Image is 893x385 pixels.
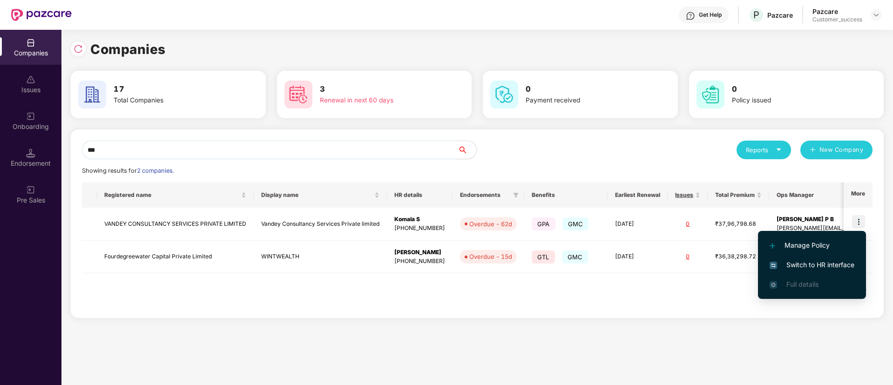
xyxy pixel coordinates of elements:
[697,81,724,108] img: svg+xml;base64,PHN2ZyB4bWxucz0iaHR0cDovL3d3dy53My5vcmcvMjAwMC9zdmciIHdpZHRoPSI2MCIgaGVpZ2h0PSI2MC...
[819,145,864,155] span: New Company
[532,250,555,263] span: GTL
[394,215,445,224] div: Komala S
[715,252,762,261] div: ₹36,38,298.72
[137,167,174,174] span: 2 companies.
[78,81,106,108] img: svg+xml;base64,PHN2ZyB4bWxucz0iaHR0cDovL3d3dy53My5vcmcvMjAwMC9zdmciIHdpZHRoPSI2MCIgaGVpZ2h0PSI2MC...
[732,95,849,106] div: Policy issued
[457,146,476,154] span: search
[394,224,445,233] div: [PHONE_NUMBER]
[675,220,700,229] div: 0
[608,208,668,241] td: [DATE]
[26,38,35,47] img: svg+xml;base64,PHN2ZyBpZD0iQ29tcGFuaWVzIiB4bWxucz0iaHR0cDovL3d3dy53My5vcmcvMjAwMC9zdmciIHdpZHRoPS...
[686,11,695,20] img: svg+xml;base64,PHN2ZyBpZD0iSGVscC0zMngzMiIgeG1sbnM9Imh0dHA6Ly93d3cudzMub3JnLzIwMDAvc3ZnIiB3aWR0aD...
[526,95,643,106] div: Payment received
[852,215,865,228] img: icon
[254,182,387,208] th: Display name
[708,182,769,208] th: Total Premium
[770,240,854,250] span: Manage Policy
[469,219,512,229] div: Overdue - 62d
[699,11,722,19] div: Get Help
[770,262,777,269] img: svg+xml;base64,PHN2ZyB4bWxucz0iaHR0cDovL3d3dy53My5vcmcvMjAwMC9zdmciIHdpZHRoPSIxNiIgaGVpZ2h0PSIxNi...
[767,11,793,20] div: Pazcare
[387,182,453,208] th: HR details
[715,220,762,229] div: ₹37,96,798.68
[490,81,518,108] img: svg+xml;base64,PHN2ZyB4bWxucz0iaHR0cDovL3d3dy53My5vcmcvMjAwMC9zdmciIHdpZHRoPSI2MCIgaGVpZ2h0PSI2MC...
[812,16,862,23] div: Customer_success
[562,217,589,230] span: GMC
[320,95,437,106] div: Renewal in next 60 days
[746,145,782,155] div: Reports
[114,95,231,106] div: Total Companies
[26,112,35,121] img: svg+xml;base64,PHN2ZyB3aWR0aD0iMjAiIGhlaWdodD0iMjAiIHZpZXdCb3g9IjAgMCAyMCAyMCIgZmlsbD0ibm9uZSIgeG...
[394,248,445,257] div: [PERSON_NAME]
[26,185,35,195] img: svg+xml;base64,PHN2ZyB3aWR0aD0iMjAiIGhlaWdodD0iMjAiIHZpZXdCb3g9IjAgMCAyMCAyMCIgZmlsbD0ibm9uZSIgeG...
[511,189,521,201] span: filter
[770,260,854,270] span: Switch to HR interface
[800,141,873,159] button: plusNew Company
[608,182,668,208] th: Earliest Renewal
[82,167,174,174] span: Showing results for
[770,281,777,289] img: svg+xml;base64,PHN2ZyB4bWxucz0iaHR0cDovL3d3dy53My5vcmcvMjAwMC9zdmciIHdpZHRoPSIxNi4zNjMiIGhlaWdodD...
[844,182,873,208] th: More
[394,257,445,266] div: [PHONE_NUMBER]
[74,44,83,54] img: svg+xml;base64,PHN2ZyBpZD0iUmVsb2FkLTMyeDMyIiB4bWxucz0iaHR0cDovL3d3dy53My5vcmcvMjAwMC9zdmciIHdpZH...
[786,280,819,288] span: Full details
[104,191,239,199] span: Registered name
[812,7,862,16] div: Pazcare
[608,241,668,274] td: [DATE]
[776,147,782,153] span: caret-down
[532,217,555,230] span: GPA
[284,81,312,108] img: svg+xml;base64,PHN2ZyB4bWxucz0iaHR0cDovL3d3dy53My5vcmcvMjAwMC9zdmciIHdpZHRoPSI2MCIgaGVpZ2h0PSI2MC...
[675,191,693,199] span: Issues
[114,83,231,95] h3: 17
[90,39,166,60] h1: Companies
[460,191,509,199] span: Endorsements
[562,250,589,263] span: GMC
[457,141,477,159] button: search
[26,149,35,158] img: svg+xml;base64,PHN2ZyB3aWR0aD0iMTQuNSIgaGVpZ2h0PSIxNC41IiB2aWV3Qm94PSIwIDAgMTYgMTYiIGZpbGw9Im5vbm...
[524,182,608,208] th: Benefits
[668,182,708,208] th: Issues
[469,252,512,261] div: Overdue - 15d
[261,191,372,199] span: Display name
[254,241,387,274] td: WINTWEALTH
[675,252,700,261] div: 0
[810,147,816,154] span: plus
[254,208,387,241] td: Vandey Consultancy Services Private limited
[26,75,35,84] img: svg+xml;base64,PHN2ZyBpZD0iSXNzdWVzX2Rpc2FibGVkIiB4bWxucz0iaHR0cDovL3d3dy53My5vcmcvMjAwMC9zdmciIH...
[715,191,755,199] span: Total Premium
[97,208,254,241] td: VANDEY CONSULTANCY SERVICES PRIVATE LIMITED
[873,11,880,19] img: svg+xml;base64,PHN2ZyBpZD0iRHJvcGRvd24tMzJ4MzIiIHhtbG5zPSJodHRwOi8vd3d3LnczLm9yZy8yMDAwL3N2ZyIgd2...
[732,83,849,95] h3: 0
[513,192,519,198] span: filter
[770,243,775,249] img: svg+xml;base64,PHN2ZyB4bWxucz0iaHR0cDovL3d3dy53My5vcmcvMjAwMC9zdmciIHdpZHRoPSIxMi4yMDEiIGhlaWdodD...
[320,83,437,95] h3: 3
[753,9,759,20] span: P
[526,83,643,95] h3: 0
[11,9,72,21] img: New Pazcare Logo
[97,241,254,274] td: Fourdegreewater Capital Private Limited
[97,182,254,208] th: Registered name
